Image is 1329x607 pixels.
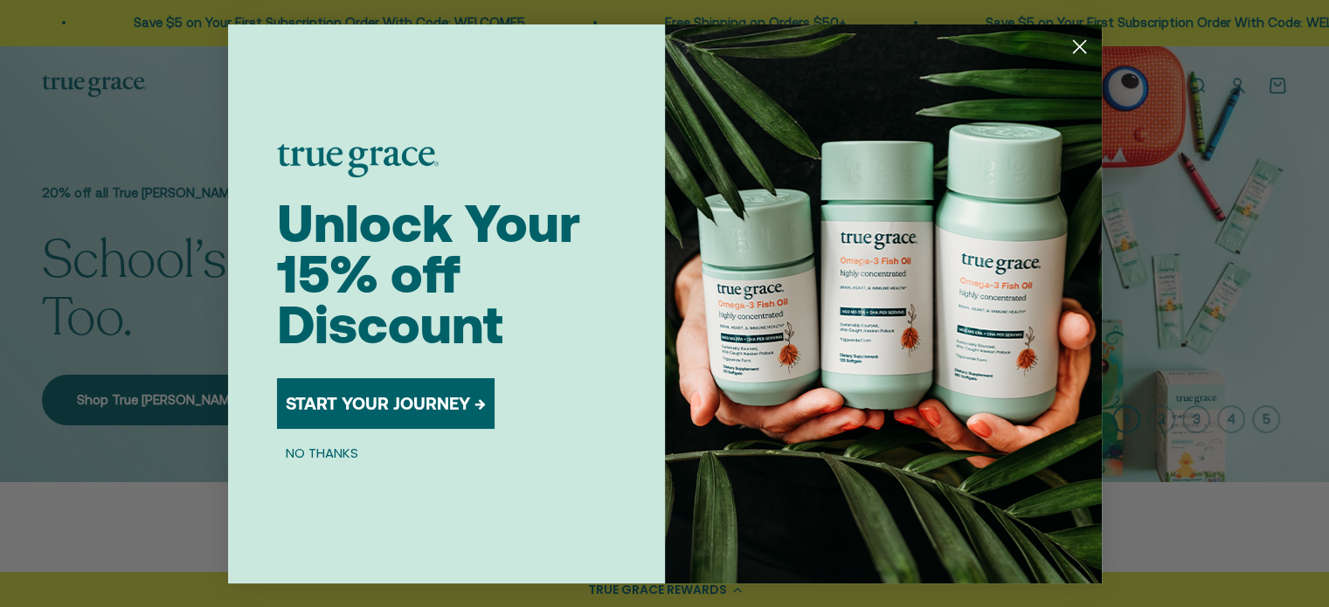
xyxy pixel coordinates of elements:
[277,443,367,464] button: NO THANKS
[277,193,580,355] span: Unlock Your 15% off Discount
[665,24,1102,583] img: 098727d5-50f8-4f9b-9554-844bb8da1403.jpeg
[277,378,495,429] button: START YOUR JOURNEY →
[277,144,439,177] img: logo placeholder
[1064,31,1095,62] button: Close dialog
